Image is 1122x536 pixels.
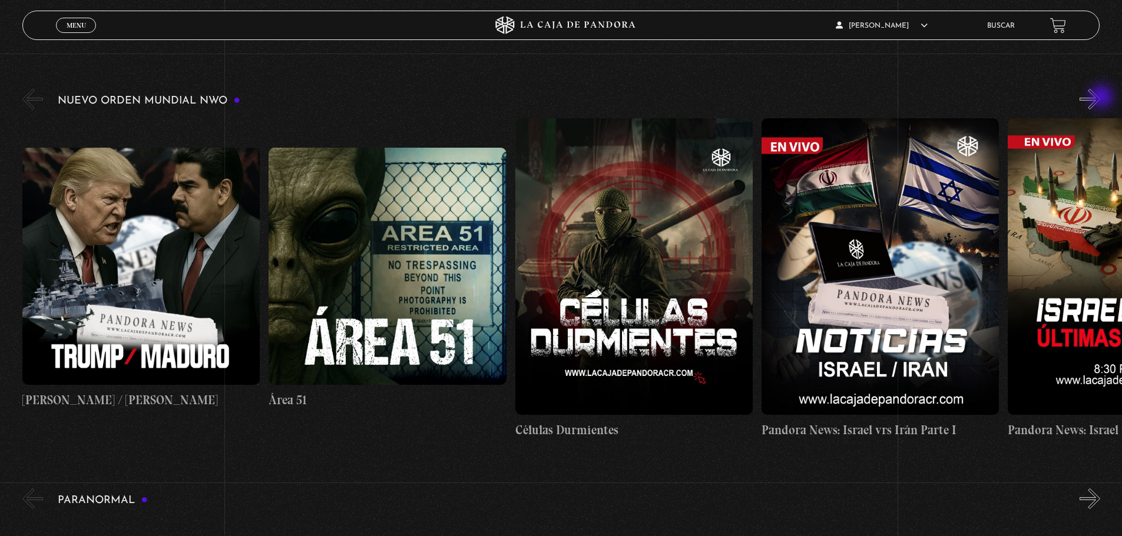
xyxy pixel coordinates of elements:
span: Menu [67,22,86,29]
h4: Área 51 [269,391,506,410]
h3: Paranormal [58,495,148,506]
button: Next [1080,488,1100,509]
h4: [PERSON_NAME] / [PERSON_NAME] [22,391,260,410]
a: Células Durmientes [515,118,753,440]
a: [PERSON_NAME] / [PERSON_NAME] [22,118,260,440]
h4: Células Durmientes [515,421,753,440]
button: Previous [22,89,43,109]
a: Pandora News: Israel vrs Irán Parte I [762,118,999,440]
button: Next [1080,89,1100,109]
a: Área 51 [269,118,506,440]
a: View your shopping cart [1050,18,1066,34]
span: Cerrar [62,32,90,40]
button: Previous [22,488,43,509]
h4: Pandora News: Israel vrs Irán Parte I [762,421,999,440]
span: [PERSON_NAME] [836,22,928,29]
h3: Nuevo Orden Mundial NWO [58,95,240,106]
a: Buscar [987,22,1015,29]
